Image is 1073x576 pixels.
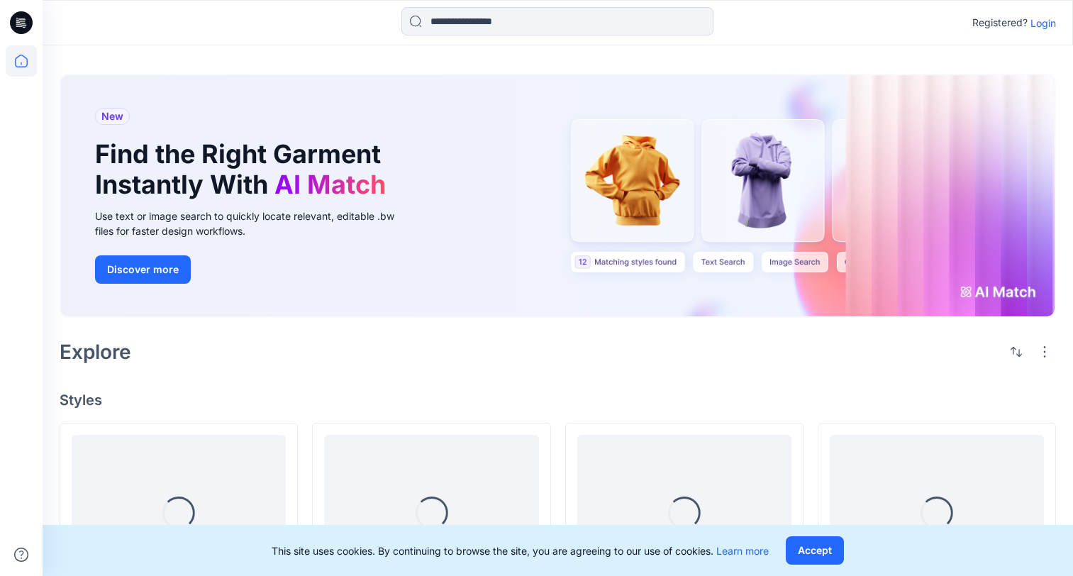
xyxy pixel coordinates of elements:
[272,543,769,558] p: This site uses cookies. By continuing to browse the site, you are agreeing to our use of cookies.
[101,108,123,125] span: New
[786,536,844,565] button: Accept
[972,14,1028,31] p: Registered?
[95,139,393,200] h1: Find the Right Garment Instantly With
[1030,16,1056,31] p: Login
[60,340,131,363] h2: Explore
[60,392,1056,409] h4: Styles
[274,169,386,200] span: AI Match
[716,545,769,557] a: Learn more
[95,255,191,284] button: Discover more
[95,209,414,238] div: Use text or image search to quickly locate relevant, editable .bw files for faster design workflows.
